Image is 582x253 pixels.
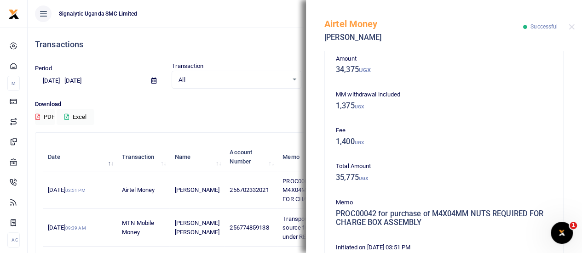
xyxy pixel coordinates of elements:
[175,186,219,193] span: [PERSON_NAME]
[35,73,144,89] input: select period
[230,224,269,231] span: 256774859138
[7,76,20,91] li: M
[570,222,577,229] span: 1
[175,219,219,236] span: [PERSON_NAME] [PERSON_NAME]
[359,176,368,181] small: UGX
[48,224,86,231] span: [DATE]
[172,62,203,71] label: Transaction
[324,18,523,29] h5: Airtel Money
[48,186,85,193] span: [DATE]
[355,104,364,109] small: UGX
[324,33,523,42] h5: [PERSON_NAME]
[65,225,86,231] small: 09:39 AM
[8,10,19,17] a: logo-small logo-large logo-large
[336,126,552,135] p: Fee
[169,143,225,171] th: Name: activate to sort column ascending
[225,143,277,171] th: Account Number: activate to sort column ascending
[336,90,552,100] p: MM withdrawal included
[359,67,371,73] small: UGX
[336,243,552,253] p: Initiated on [DATE] 03:51 PM
[35,39,575,50] h4: Transactions
[530,23,558,30] span: Successful
[8,9,19,20] img: logo-small
[35,64,52,73] label: Period
[551,222,573,244] iframe: Intercom live chat
[277,143,372,171] th: Memo: activate to sort column ascending
[336,137,552,146] h5: 1,400
[282,215,362,240] span: Transport to and from town to source for the following items under REQSN00075
[336,65,552,74] h5: 34,375
[35,100,575,109] p: Download
[355,140,364,145] small: UGX
[336,173,552,182] h5: 35,775
[117,143,170,171] th: Transaction: activate to sort column ascending
[179,75,288,84] span: All
[230,186,269,193] span: 256702332021
[57,109,94,125] button: Excel
[55,10,141,18] span: Signalytic Uganda SMC Limited
[336,198,552,208] p: Memo
[336,101,552,111] h5: 1,375
[336,54,552,64] p: Amount
[65,188,86,193] small: 03:51 PM
[122,186,155,193] span: Airtel Money
[43,143,117,171] th: Date: activate to sort column descending
[35,109,55,125] button: PDF
[336,162,552,171] p: Total Amount
[569,24,575,30] button: Close
[122,219,154,236] span: MTN Mobile Money
[7,232,20,247] li: Ac
[336,209,552,227] h5: PROC00042 for purchase of M4X04MM NUTS REQUIRED FOR CHARGE BOX ASSEMBLY
[282,178,362,202] span: PROC00042 for purchase of M4X04MM NUTS REQUIRED FOR CHARGE BOX ASSEMBLY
